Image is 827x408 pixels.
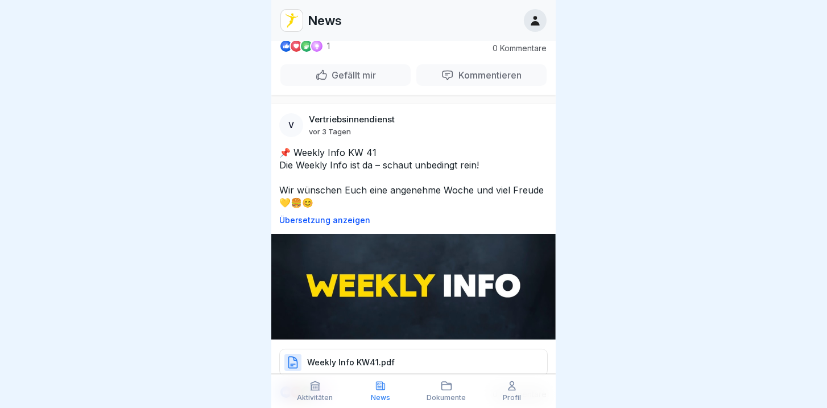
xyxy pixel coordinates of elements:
p: Dokumente [427,394,466,402]
a: Weekly Info KW41.pdf [279,362,548,373]
p: Profil [503,394,521,402]
p: 0 Kommentare [484,44,547,53]
p: News [308,13,342,28]
p: News [371,394,390,402]
p: Aktivitäten [297,394,333,402]
div: V [279,113,303,137]
p: 📌 Weekly Info KW 41 Die Weekly Info ist da – schaut unbedingt rein! Wir wünschen Euch eine angene... [279,146,548,209]
p: Gefällt mir [328,69,377,81]
p: 1 [327,42,330,51]
img: vd4jgc378hxa8p7qw0fvrl7x.png [281,10,303,31]
p: Vertriebsinnendienst [309,114,395,125]
p: Weekly Info KW41.pdf [307,357,395,368]
p: vor 3 Tagen [309,127,351,136]
p: Kommentieren [454,69,522,81]
img: Post Image [271,234,556,340]
p: Übersetzung anzeigen [279,216,548,225]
